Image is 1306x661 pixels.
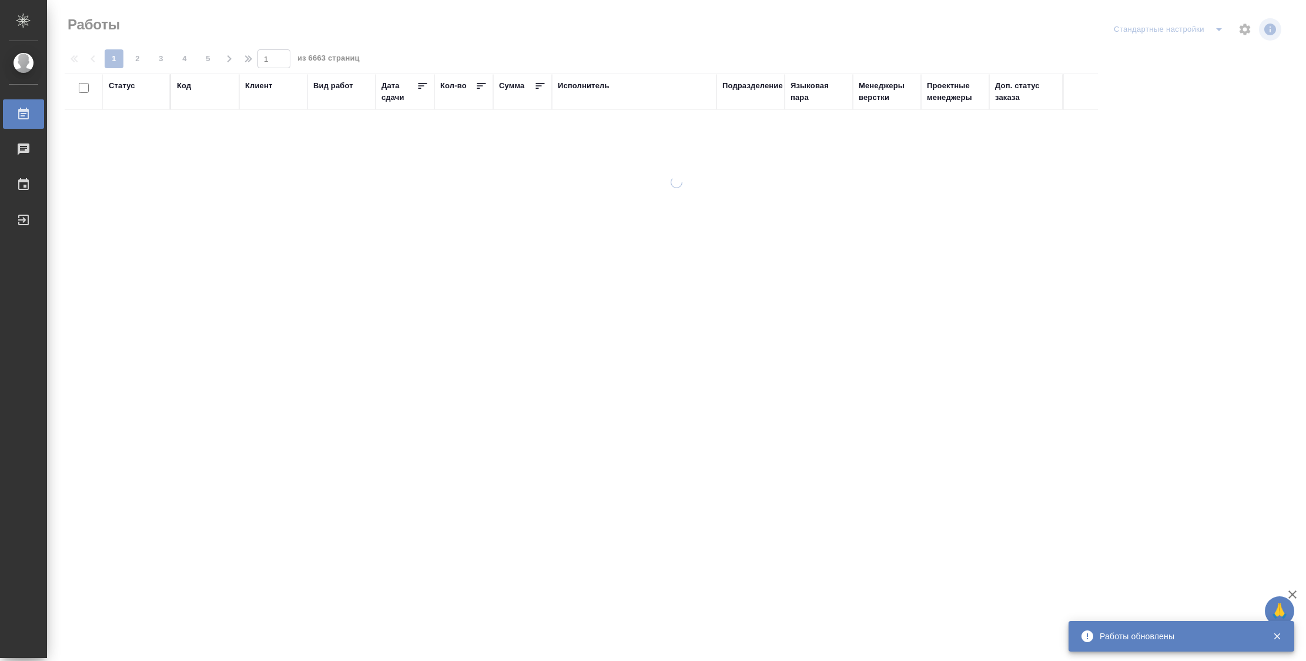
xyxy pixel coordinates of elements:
[995,80,1057,104] div: Доп. статус заказа
[177,80,191,92] div: Код
[499,80,524,92] div: Сумма
[722,80,783,92] div: Подразделение
[859,80,915,104] div: Менеджеры верстки
[1100,630,1255,642] div: Работы обновлены
[791,80,847,104] div: Языковая пара
[313,80,353,92] div: Вид работ
[245,80,272,92] div: Клиент
[927,80,983,104] div: Проектные менеджеры
[440,80,467,92] div: Кол-во
[1265,631,1289,642] button: Закрыть
[381,80,417,104] div: Дата сдачи
[1265,596,1294,626] button: 🙏
[109,80,135,92] div: Статус
[1270,599,1290,623] span: 🙏
[558,80,610,92] div: Исполнитель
